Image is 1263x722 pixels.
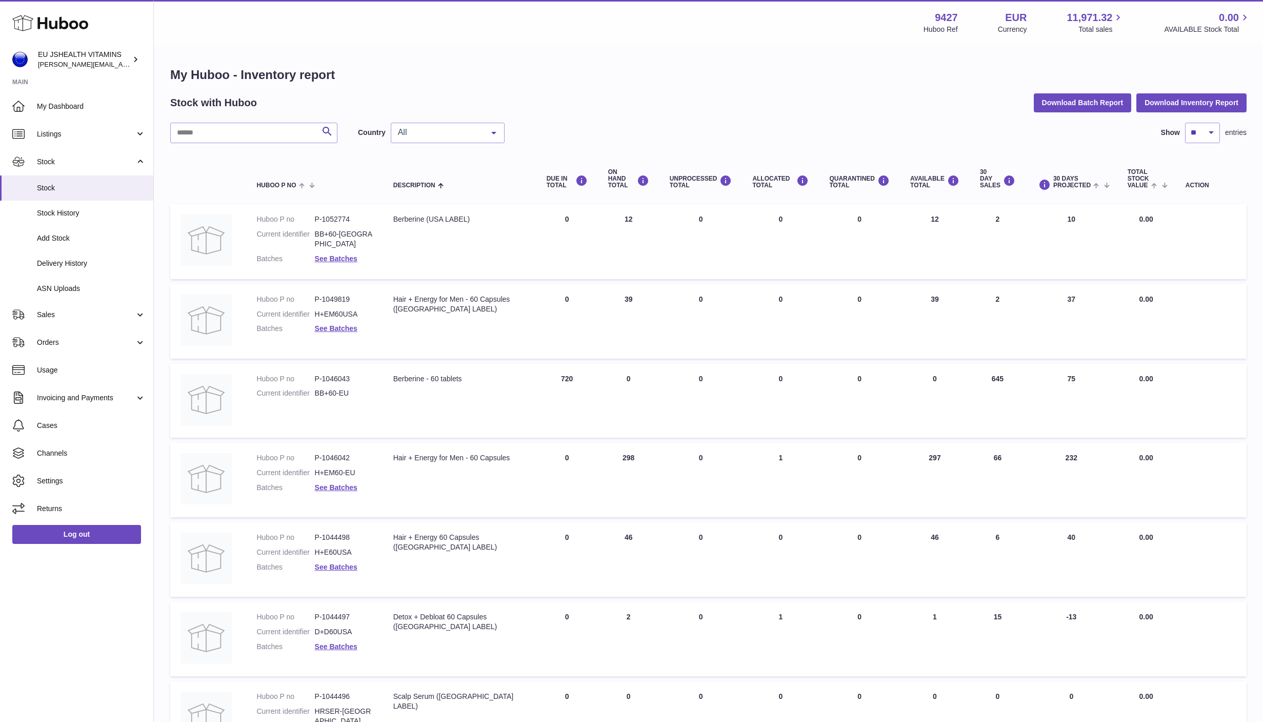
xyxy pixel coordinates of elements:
[1219,11,1239,25] span: 0.00
[910,175,959,189] div: AVAILABLE Total
[980,169,1015,189] div: 30 DAY SALES
[900,522,970,597] td: 46
[900,443,970,517] td: 297
[315,612,373,622] dd: P-1044497
[315,533,373,542] dd: P-1044498
[37,421,146,431] span: Cases
[742,204,819,279] td: 0
[315,388,373,398] dd: BB+60-EU
[857,613,861,621] span: 0
[536,602,598,676] td: 0
[970,204,1026,279] td: 2
[256,468,314,478] dt: Current identifier
[742,284,819,359] td: 0
[256,533,314,542] dt: Huboo P no
[970,602,1026,676] td: 15
[181,612,232,664] img: product image
[256,309,314,319] dt: Current identifier
[857,692,861,700] span: 0
[1067,11,1124,34] a: 11,971.32 Total sales
[37,259,146,268] span: Delivery History
[998,25,1027,34] div: Currency
[1128,169,1149,189] span: Total stock value
[598,443,659,517] td: 298
[536,443,598,517] td: 0
[1053,175,1091,189] span: 30 DAYS PROJECTED
[256,229,314,249] dt: Current identifier
[1026,443,1117,517] td: 232
[536,204,598,279] td: 0
[315,468,373,478] dd: H+EM60-EU
[900,284,970,359] td: 39
[659,602,743,676] td: 0
[315,214,373,224] dd: P-1052774
[393,182,435,189] span: Description
[256,627,314,637] dt: Current identifier
[1139,215,1153,223] span: 0.00
[256,254,314,264] dt: Batches
[1026,364,1117,438] td: 75
[181,295,232,346] img: product image
[395,127,484,138] span: All
[181,374,232,425] img: product image
[393,612,526,632] div: Detox + Debloat 60 Capsules ([GEOGRAPHIC_DATA] LABEL)
[37,284,146,294] span: ASN Uploads
[1139,613,1153,621] span: 0.00
[1026,284,1117,359] td: 37
[857,454,861,462] span: 0
[742,522,819,597] td: 0
[829,175,890,189] div: QUARANTINED Total
[1139,375,1153,383] span: 0.00
[315,374,373,384] dd: P-1046043
[170,67,1247,83] h1: My Huboo - Inventory report
[315,627,373,637] dd: D+D60USA
[659,284,743,359] td: 0
[315,309,373,319] dd: H+EM60USA
[598,602,659,676] td: 2
[1026,602,1117,676] td: -13
[393,692,526,711] div: Scalp Serum ([GEOGRAPHIC_DATA] LABEL)
[1225,128,1247,138] span: entries
[1067,11,1112,25] span: 11,971.32
[315,255,357,263] a: See Batches
[358,128,386,138] label: Country
[1139,295,1153,303] span: 0.00
[900,602,970,676] td: 1
[857,215,861,223] span: 0
[12,52,28,67] img: laura@jessicasepel.com
[536,364,598,438] td: 720
[37,476,146,486] span: Settings
[315,563,357,571] a: See Batches
[970,522,1026,597] td: 6
[1026,204,1117,279] td: 10
[1164,11,1251,34] a: 0.00 AVAILABLE Stock Total
[1139,533,1153,541] span: 0.00
[659,522,743,597] td: 0
[1136,93,1247,112] button: Download Inventory Report
[659,204,743,279] td: 0
[1139,692,1153,700] span: 0.00
[256,612,314,622] dt: Huboo P no
[598,284,659,359] td: 39
[536,522,598,597] td: 0
[393,214,526,224] div: Berberine (USA LABEL)
[315,642,357,651] a: See Batches
[1164,25,1251,34] span: AVAILABLE Stock Total
[1026,522,1117,597] td: 40
[256,692,314,701] dt: Huboo P no
[37,233,146,243] span: Add Stock
[37,393,135,403] span: Invoicing and Payments
[315,453,373,463] dd: P-1046042
[598,522,659,597] td: 46
[37,208,146,218] span: Stock History
[857,295,861,303] span: 0
[12,525,141,543] a: Log out
[970,364,1026,438] td: 645
[670,175,732,189] div: UNPROCESSED Total
[1186,182,1236,189] div: Action
[256,562,314,572] dt: Batches
[1139,454,1153,462] span: 0.00
[37,338,135,347] span: Orders
[256,548,314,557] dt: Current identifier
[181,214,232,266] img: product image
